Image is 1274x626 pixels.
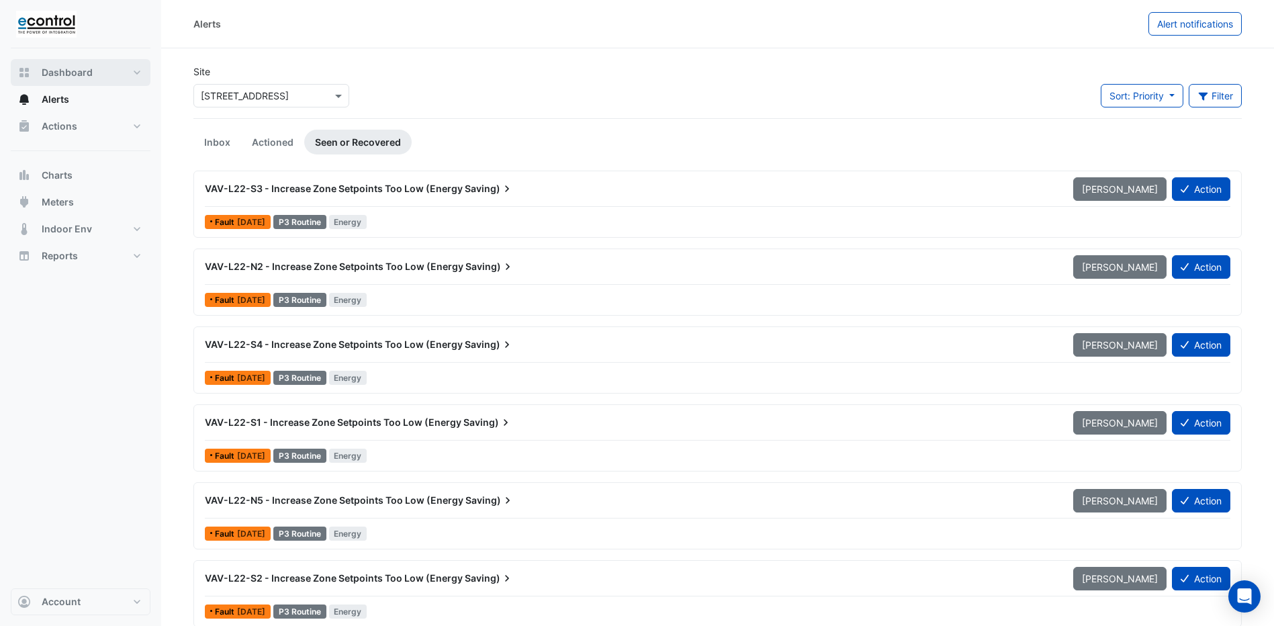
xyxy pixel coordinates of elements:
span: Alerts [42,93,69,106]
span: VAV-L22-S2 - Increase Zone Setpoints Too Low (Energy [205,572,463,584]
button: Actions [11,113,150,140]
span: Fault [215,296,237,304]
span: Tue 24-Sep-2024 10:00 AEST [237,529,265,539]
button: Alerts [11,86,150,113]
span: [PERSON_NAME] [1082,261,1158,273]
button: Reports [11,242,150,269]
span: Saving) [465,338,514,351]
div: P3 Routine [273,605,326,619]
span: Energy [329,449,367,463]
span: Reports [42,249,78,263]
span: Energy [329,527,367,541]
span: Fault [215,608,237,616]
span: Dashboard [42,66,93,79]
button: Meters [11,189,150,216]
span: VAV-L22-S1 - Increase Zone Setpoints Too Low (Energy [205,416,461,428]
span: Saving) [465,494,514,507]
span: Tue 24-Sep-2024 10:00 AEST [237,295,265,305]
span: Fault [215,218,237,226]
button: [PERSON_NAME] [1073,333,1167,357]
img: Company Logo [16,11,77,38]
span: Meters [42,195,74,209]
button: Charts [11,162,150,189]
a: Actioned [241,130,304,154]
button: Action [1172,567,1230,590]
button: Action [1172,489,1230,512]
span: Tue 24-Sep-2024 10:00 AEST [237,373,265,383]
div: P3 Routine [273,371,326,385]
span: Actions [42,120,77,133]
span: [PERSON_NAME] [1082,573,1158,584]
span: Fault [215,452,237,460]
span: Energy [329,371,367,385]
span: [PERSON_NAME] [1082,339,1158,351]
div: P3 Routine [273,527,326,541]
app-icon: Charts [17,169,31,182]
app-icon: Dashboard [17,66,31,79]
span: Saving) [465,572,514,585]
span: Saving) [465,182,514,195]
span: Account [42,595,81,609]
button: Action [1172,333,1230,357]
span: Fault [215,530,237,538]
span: Energy [329,293,367,307]
button: [PERSON_NAME] [1073,255,1167,279]
span: Sort: Priority [1109,90,1164,101]
div: Alerts [193,17,221,31]
span: Fault [215,374,237,382]
span: Alert notifications [1157,18,1233,30]
a: Seen or Recovered [304,130,412,154]
span: [PERSON_NAME] [1082,495,1158,506]
span: Tue 24-Sep-2024 10:00 AEST [237,607,265,617]
span: VAV-L22-N2 - Increase Zone Setpoints Too Low (Energy [205,261,463,272]
span: VAV-L22-S4 - Increase Zone Setpoints Too Low (Energy [205,339,463,350]
span: Charts [42,169,73,182]
button: [PERSON_NAME] [1073,567,1167,590]
button: Action [1172,255,1230,279]
button: Indoor Env [11,216,150,242]
div: P3 Routine [273,449,326,463]
span: [PERSON_NAME] [1082,183,1158,195]
span: Energy [329,605,367,619]
span: Saving) [465,260,514,273]
span: Tue 24-Sep-2024 10:00 AEST [237,217,265,227]
button: Account [11,588,150,615]
span: Energy [329,215,367,229]
app-icon: Meters [17,195,31,209]
div: Open Intercom Messenger [1228,580,1261,613]
span: [PERSON_NAME] [1082,417,1158,429]
button: Dashboard [11,59,150,86]
span: Indoor Env [42,222,92,236]
button: [PERSON_NAME] [1073,411,1167,435]
span: VAV-L22-N5 - Increase Zone Setpoints Too Low (Energy [205,494,463,506]
button: Filter [1189,84,1242,107]
div: P3 Routine [273,215,326,229]
button: [PERSON_NAME] [1073,177,1167,201]
button: Alert notifications [1148,12,1242,36]
button: Sort: Priority [1101,84,1183,107]
a: Inbox [193,130,241,154]
button: Action [1172,411,1230,435]
app-icon: Indoor Env [17,222,31,236]
button: [PERSON_NAME] [1073,489,1167,512]
app-icon: Actions [17,120,31,133]
span: Saving) [463,416,512,429]
div: P3 Routine [273,293,326,307]
app-icon: Reports [17,249,31,263]
button: Action [1172,177,1230,201]
app-icon: Alerts [17,93,31,106]
label: Site [193,64,210,79]
span: VAV-L22-S3 - Increase Zone Setpoints Too Low (Energy [205,183,463,194]
span: Tue 24-Sep-2024 10:00 AEST [237,451,265,461]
